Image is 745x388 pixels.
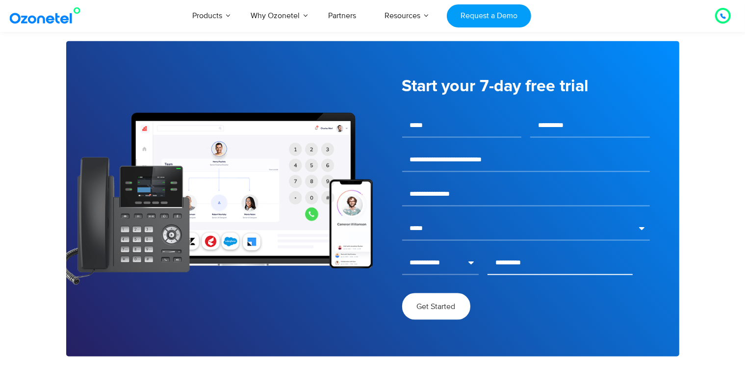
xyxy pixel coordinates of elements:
a: Request a Demo [447,4,531,27]
span: Get Started [417,303,456,310]
button: Get Started [402,293,470,320]
h5: Start your 7-day free trial [402,78,650,95]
